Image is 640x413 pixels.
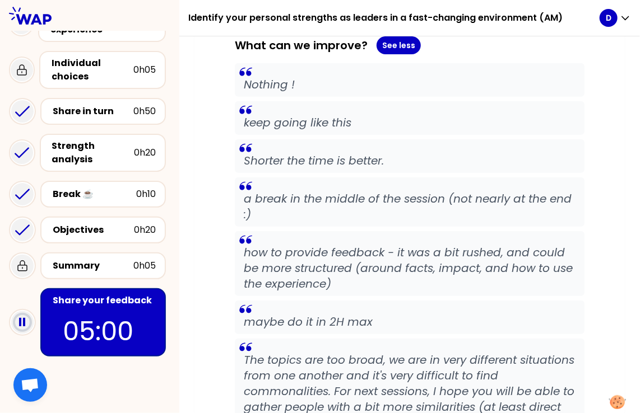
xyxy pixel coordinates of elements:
div: 0h05 [133,63,156,77]
p: maybe do it in 2H max [244,314,576,330]
div: 0h20 [134,223,156,237]
button: See less [377,36,421,54]
div: Break ☕️ [53,187,136,201]
p: keep going like this [244,115,576,130]
p: 05:00 [63,312,143,351]
div: 0h10 [136,187,156,201]
div: 0h20 [134,146,156,159]
div: Share your feedback [53,294,156,307]
div: 0h50 [133,105,156,118]
p: Nothing ! [244,77,576,92]
div: 0h05 [133,259,156,273]
div: What can we improve? [235,36,585,54]
div: Otwarty czat [13,368,47,402]
div: Share in turn [53,105,133,118]
p: how to provide feedback - it was a bit rushed, and could be more structured (around facts, impact... [244,245,576,292]
p: a break in the middle of the session (not nearly at the end :) [244,191,576,222]
div: Objectives [53,223,134,237]
p: D [606,12,611,24]
div: Individual choices [52,57,133,83]
p: Shorter the time is better. [244,153,576,168]
button: D [600,9,631,27]
div: Strength analysis [52,139,134,166]
div: Summary [53,259,133,273]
